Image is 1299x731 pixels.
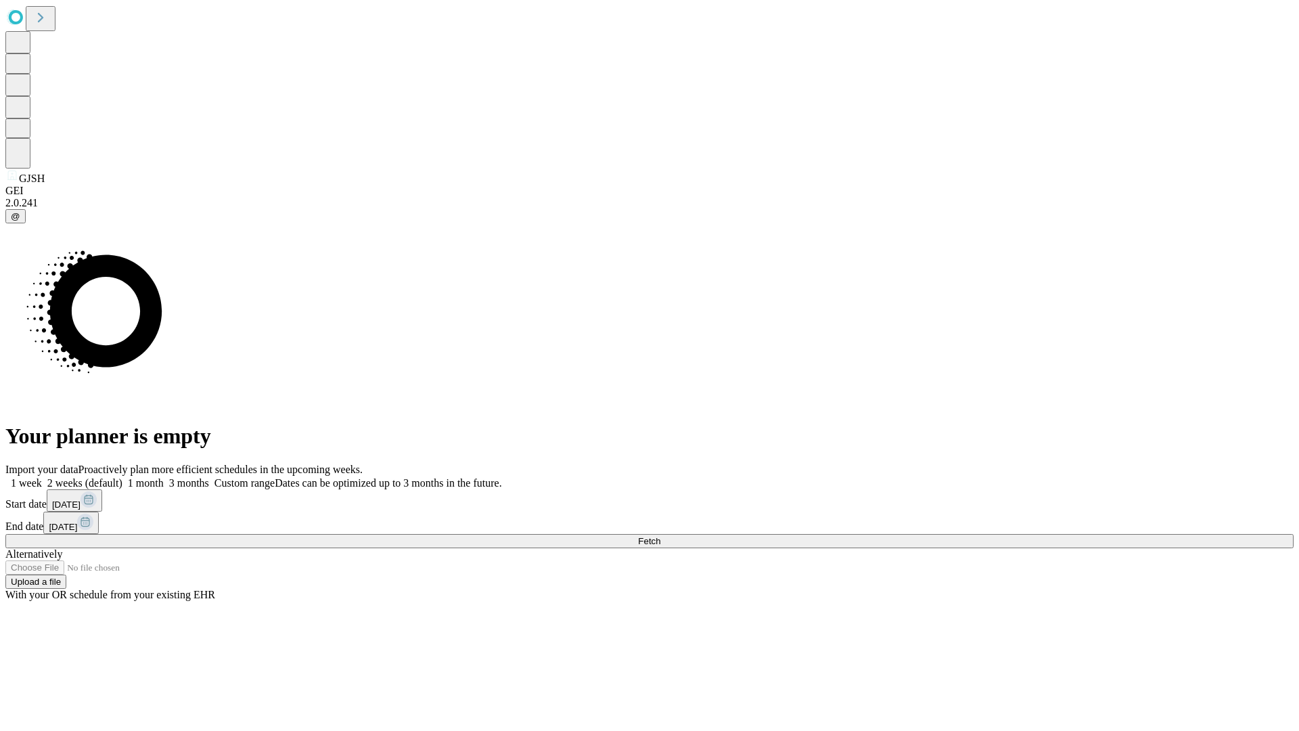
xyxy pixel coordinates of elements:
span: 1 week [11,477,42,489]
span: Import your data [5,464,78,475]
div: End date [5,512,1294,534]
h1: Your planner is empty [5,424,1294,449]
span: Fetch [638,536,660,546]
span: @ [11,211,20,221]
span: Alternatively [5,548,62,560]
span: Proactively plan more efficient schedules in the upcoming weeks. [78,464,363,475]
span: [DATE] [49,522,77,532]
button: @ [5,209,26,223]
span: 3 months [169,477,209,489]
div: GEI [5,185,1294,197]
button: [DATE] [43,512,99,534]
span: Custom range [214,477,275,489]
button: Upload a file [5,575,66,589]
span: GJSH [19,173,45,184]
span: Dates can be optimized up to 3 months in the future. [275,477,501,489]
div: 2.0.241 [5,197,1294,209]
div: Start date [5,489,1294,512]
button: Fetch [5,534,1294,548]
button: [DATE] [47,489,102,512]
span: 2 weeks (default) [47,477,122,489]
span: With your OR schedule from your existing EHR [5,589,215,600]
span: 1 month [128,477,164,489]
span: [DATE] [52,500,81,510]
